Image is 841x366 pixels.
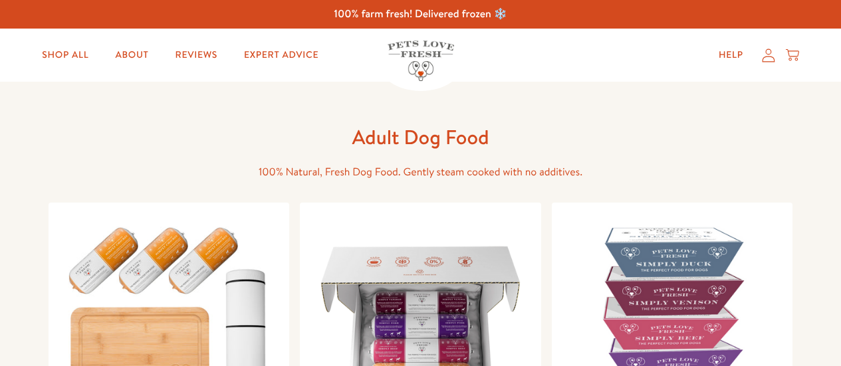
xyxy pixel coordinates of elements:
[208,124,634,150] h1: Adult Dog Food
[104,42,159,68] a: About
[233,42,329,68] a: Expert Advice
[259,165,582,179] span: 100% Natural, Fresh Dog Food. Gently steam cooked with no additives.
[31,42,99,68] a: Shop All
[708,42,754,68] a: Help
[388,41,454,81] img: Pets Love Fresh
[165,42,228,68] a: Reviews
